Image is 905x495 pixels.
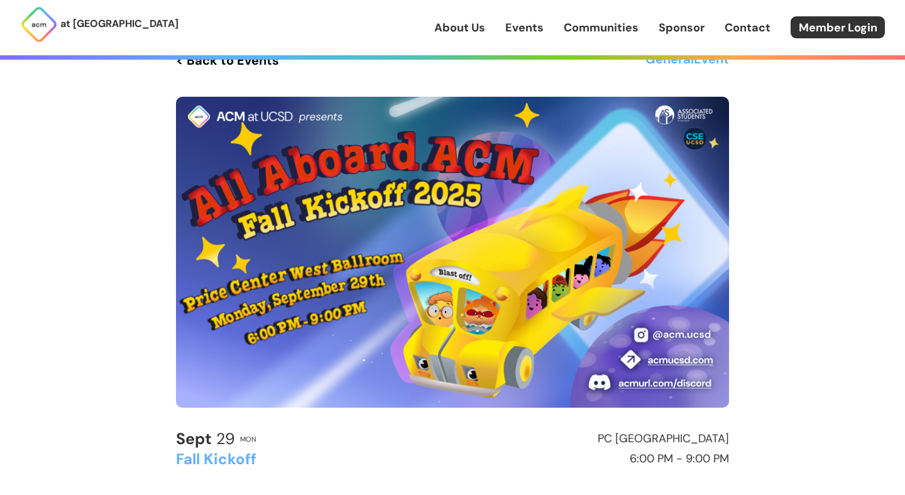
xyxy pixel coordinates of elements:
[176,451,447,467] h2: Fall Kickoff
[176,430,235,448] h2: 29
[176,49,279,72] a: < Back to Events
[176,428,212,449] b: Sept
[458,433,729,445] h2: PC [GEOGRAPHIC_DATA]
[564,19,639,36] a: Communities
[791,16,885,38] a: Member Login
[645,49,729,72] h3: General Event
[20,6,58,43] img: ACM Logo
[458,453,729,465] h2: 6:00 PM - 9:00 PM
[60,16,178,32] p: at [GEOGRAPHIC_DATA]
[505,19,544,36] a: Events
[20,6,178,43] a: at [GEOGRAPHIC_DATA]
[176,97,729,408] img: Event Cover Photo
[240,435,256,443] h2: Mon
[725,19,771,36] a: Contact
[434,19,485,36] a: About Us
[659,19,705,36] a: Sponsor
